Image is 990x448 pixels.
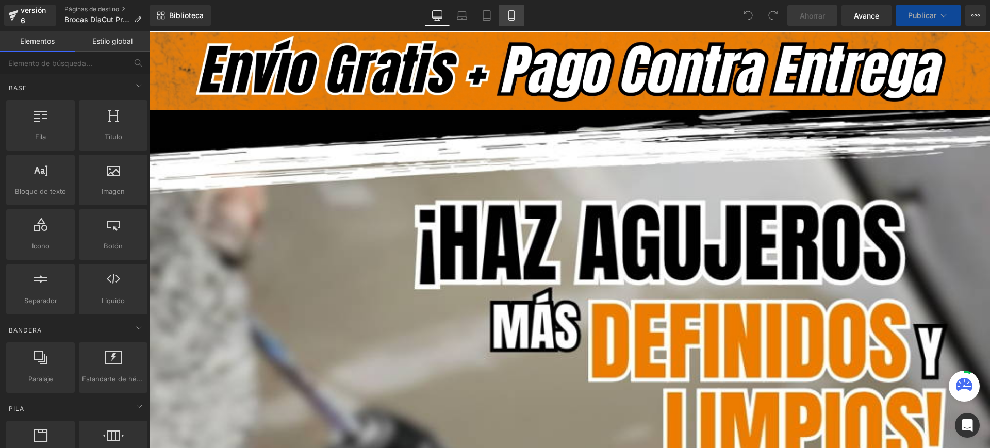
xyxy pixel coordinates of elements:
[82,375,147,383] font: Estandarte de héroe
[955,413,980,438] div: Abrir Intercom Messenger
[20,37,55,45] font: Elementos
[64,15,131,24] font: Brocas DiaCut Pro®
[499,5,524,26] a: Móvil
[763,5,783,26] button: Rehacer
[9,84,27,92] font: Base
[908,11,936,20] font: Publicar
[896,5,961,26] button: Publicar
[169,11,204,20] font: Biblioteca
[24,296,57,305] font: Separador
[965,5,986,26] button: Más
[450,5,474,26] a: Computadora portátil
[21,6,46,25] font: versión 6
[474,5,499,26] a: Tableta
[102,187,125,195] font: Imagen
[92,37,133,45] font: Estilo global
[854,11,879,20] font: Avance
[35,132,46,141] font: Fila
[64,5,150,13] a: Páginas de destino
[102,296,125,305] font: Líquido
[150,5,211,26] a: Nueva Biblioteca
[4,5,56,26] a: versión 6
[800,11,825,20] font: Ahorrar
[28,375,53,383] font: Paralaje
[9,326,42,334] font: Bandera
[15,187,66,195] font: Bloque de texto
[64,5,119,13] font: Páginas de destino
[9,405,24,412] font: Pila
[425,5,450,26] a: De oficina
[32,242,49,250] font: Icono
[104,242,123,250] font: Botón
[105,132,122,141] font: Título
[738,5,758,26] button: Deshacer
[841,5,892,26] a: Avance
